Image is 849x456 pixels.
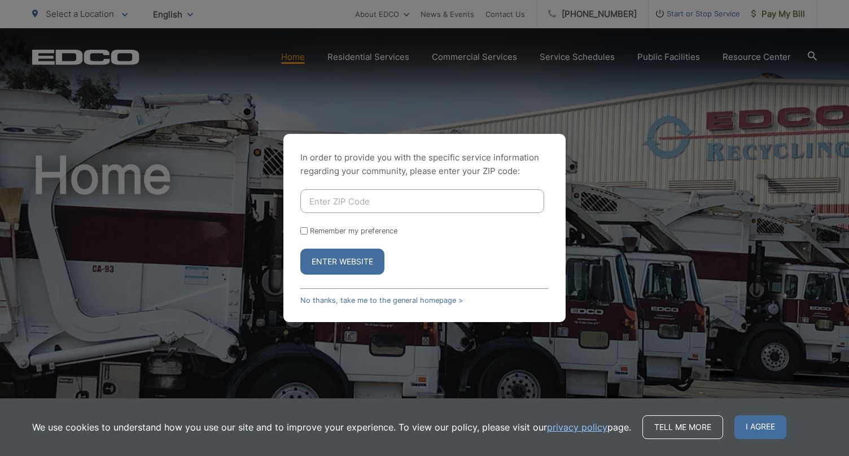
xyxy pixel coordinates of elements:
a: Tell me more [642,415,723,439]
p: In order to provide you with the specific service information regarding your community, please en... [300,151,549,178]
input: Enter ZIP Code [300,189,544,213]
button: Enter Website [300,249,384,275]
p: We use cookies to understand how you use our site and to improve your experience. To view our pol... [32,420,631,434]
a: No thanks, take me to the general homepage > [300,296,463,305]
a: privacy policy [547,420,607,434]
span: I agree [734,415,786,439]
label: Remember my preference [310,227,397,235]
